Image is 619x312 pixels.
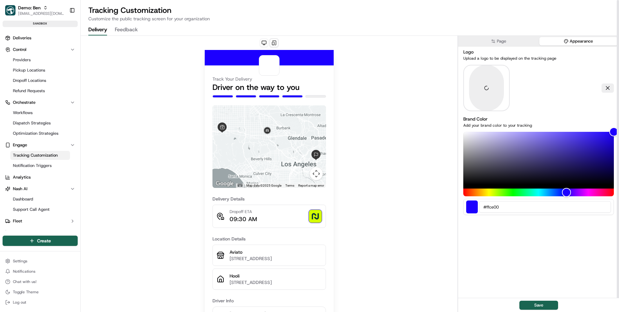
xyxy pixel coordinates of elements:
[463,132,614,185] div: Color
[246,184,281,187] span: Map data ©2025 Google
[20,117,52,122] span: [PERSON_NAME]
[6,94,17,104] img: Masood Aslam
[13,47,26,53] span: Control
[61,144,103,151] span: API Documentation
[13,174,31,180] span: Analytics
[13,110,33,116] span: Workflows
[37,238,51,244] span: Create
[29,62,106,68] div: Start new chat
[10,151,70,160] a: Tracking Customization
[214,180,235,188] a: Open this area in Google Maps (opens a new window)
[100,83,117,90] button: See all
[13,230,28,236] span: Promise
[10,129,70,138] a: Optimization Strategies
[13,100,35,105] span: Orchestrate
[6,62,18,73] img: 1736555255976-a54dd68f-1ca7-489b-9aae-adbdc363a1c4
[3,33,78,43] a: Deliveries
[10,205,70,214] a: Support Call Agent
[13,120,51,126] span: Dispatch Strategies
[10,76,70,85] a: Dropoff Locations
[309,210,322,223] img: photo_proof_of_delivery image
[6,6,19,19] img: Nash
[212,236,326,242] h3: Location Details
[463,49,474,55] label: Logo
[3,97,78,108] button: Orchestrate
[212,196,326,202] h3: Delivery Details
[298,184,324,187] a: Report a map error
[13,88,45,94] span: Refund Requests
[10,195,70,204] a: Dashboard
[212,76,326,82] h3: Track Your Delivery
[13,300,26,305] span: Log out
[463,189,614,196] div: Hue
[13,218,22,224] span: Fleet
[230,255,322,262] p: [STREET_ADDRESS]
[310,167,323,180] button: Map camera controls
[57,100,70,105] span: [DATE]
[17,42,116,48] input: Got a question? Start typing here...
[13,196,33,202] span: Dashboard
[285,184,294,187] a: Terms (opens in new tab)
[13,279,36,284] span: Chat with us!
[5,5,15,15] img: Demo: Ben
[3,257,78,266] button: Settings
[13,207,50,212] span: Support Call Agent
[13,258,27,264] span: Settings
[10,66,70,75] a: Pickup Locations
[3,288,78,297] button: Toggle Theme
[88,24,107,35] button: Delivery
[3,236,78,246] button: Create
[459,37,538,45] button: Page
[13,100,18,105] img: 1736555255976-a54dd68f-1ca7-489b-9aae-adbdc363a1c4
[10,119,70,128] a: Dispatch Strategies
[3,298,78,307] button: Log out
[214,180,235,188] img: Google
[29,68,89,73] div: We're available if you need us!
[6,84,43,89] div: Past conversations
[3,21,78,27] div: sandbox
[13,35,31,41] span: Deliveries
[3,216,78,226] button: Fleet
[3,277,78,286] button: Chat with us!
[230,215,257,224] p: 09:30 AM
[230,273,322,279] p: Hooli
[10,161,70,170] a: Notification Triggers
[18,11,64,16] button: [EMAIL_ADDRESS][DOMAIN_NAME]
[230,279,322,286] p: [STREET_ADDRESS]
[54,145,60,150] div: 💻
[10,86,70,95] a: Refund Requests
[230,209,257,215] p: Dropoff ETA
[13,142,27,148] span: Engage
[230,249,322,255] p: Aviato
[110,63,117,71] button: Start new chat
[57,117,70,122] span: [DATE]
[52,141,106,153] a: 💻API Documentation
[13,289,39,295] span: Toggle Theme
[212,297,326,304] h3: Driver Info
[88,15,611,22] p: Customize the public tracking screen for your organization
[13,152,58,158] span: Tracking Customization
[13,163,52,169] span: Notification Triggers
[64,160,78,165] span: Pylon
[14,62,25,73] img: 4281594248423_2fcf9dad9f2a874258b8_72.png
[6,26,117,36] p: Welcome 👋
[13,67,45,73] span: Pickup Locations
[3,267,78,276] button: Notifications
[3,140,78,150] button: Engage
[238,184,242,187] button: Keyboard shortcuts
[3,228,78,238] button: Promise
[13,186,27,192] span: Nash AI
[463,123,614,128] p: Add your brand color to your tracking
[13,269,35,274] span: Notifications
[10,55,70,64] a: Providers
[10,108,70,117] a: Workflows
[18,5,41,11] button: Demo: Ben
[6,145,12,150] div: 📗
[3,172,78,182] a: Analytics
[13,57,31,63] span: Providers
[54,117,56,122] span: •
[4,141,52,153] a: 📗Knowledge Base
[3,44,78,55] button: Control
